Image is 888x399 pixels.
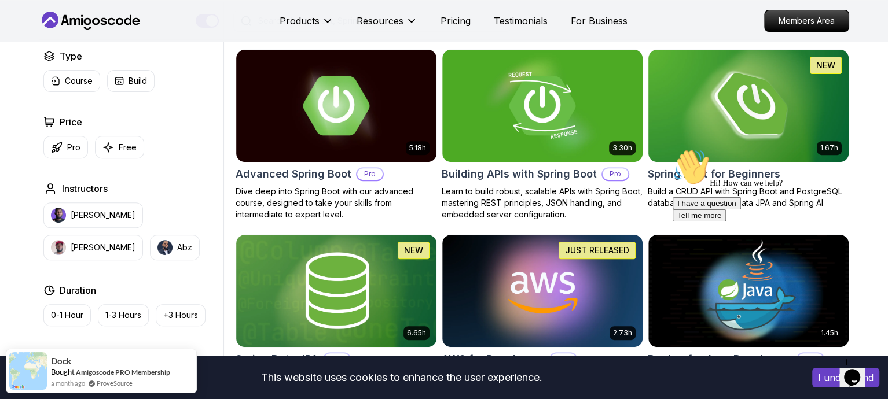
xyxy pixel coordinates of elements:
[51,208,66,223] img: instructor img
[71,242,135,253] p: [PERSON_NAME]
[62,182,108,195] h2: Instructors
[5,5,213,77] div: 👋Hi! How can we help?I have a questionTell me more
[441,14,471,28] a: Pricing
[612,143,632,153] p: 3.30h
[119,142,137,153] p: Free
[409,143,426,153] p: 5.18h
[51,309,83,321] p: 0-1 Hour
[51,240,66,255] img: instructor img
[442,235,643,347] img: AWS for Developers card
[280,14,333,37] button: Products
[107,70,155,92] button: Build
[51,367,75,376] span: Bought
[129,75,147,87] p: Build
[404,245,423,256] p: NEW
[812,368,879,387] button: Accept cookies
[357,168,383,180] p: Pro
[156,304,206,326] button: +3 Hours
[5,5,42,42] img: :wave:
[43,235,143,260] button: instructor img[PERSON_NAME]
[571,14,628,28] a: For Business
[324,353,350,365] p: Pro
[5,65,58,77] button: Tell me more
[648,186,849,209] p: Build a CRUD API with Spring Boot and PostgreSQL database using Spring Data JPA and Spring AI
[236,50,436,162] img: Advanced Spring Boot card
[764,10,849,32] a: Members Area
[67,142,80,153] p: Pro
[51,378,85,388] span: a month ago
[65,75,93,87] p: Course
[798,353,823,365] p: Pro
[648,235,849,347] img: Docker for Java Developers card
[551,353,576,365] p: Pro
[765,10,849,31] p: Members Area
[442,166,597,182] h2: Building APIs with Spring Boot
[565,245,629,256] p: JUST RELEASED
[236,234,437,394] a: Spring Data JPA card6.65hNEWSpring Data JPAProMaster database management, advanced querying, and ...
[357,14,403,28] p: Resources
[43,202,143,228] button: instructor img[PERSON_NAME]
[51,356,71,366] span: Dock
[5,35,115,43] span: Hi! How can we help?
[668,144,876,347] iframe: To enrich screen reader interactions, please activate Accessibility in Grammarly extension settings
[5,53,73,65] button: I have a question
[76,368,170,376] a: Amigoscode PRO Membership
[9,365,795,390] div: This website uses cookies to enhance the user experience.
[236,351,318,367] h2: Spring Data JPA
[613,328,632,338] p: 2.73h
[60,283,96,297] h2: Duration
[648,351,792,367] h2: Docker for Java Developers
[442,186,643,220] p: Learn to build robust, scalable APIs with Spring Boot, mastering REST principles, JSON handling, ...
[820,143,838,153] p: 1.67h
[648,49,849,209] a: Spring Boot for Beginners card1.67hNEWSpring Boot for BeginnersBuild a CRUD API with Spring Boot ...
[43,136,88,158] button: Pro
[236,186,437,220] p: Dive deep into Spring Boot with our advanced course, designed to take your skills from intermedia...
[9,352,47,390] img: provesource social proof notification image
[236,235,436,347] img: Spring Data JPA card
[43,304,91,326] button: 0-1 Hour
[177,242,192,253] p: Abz
[95,136,144,158] button: Free
[105,309,141,321] p: 1-3 Hours
[236,49,437,220] a: Advanced Spring Boot card5.18hAdvanced Spring BootProDive deep into Spring Boot with our advanced...
[150,235,200,260] button: instructor imgAbz
[60,49,82,63] h2: Type
[98,304,149,326] button: 1-3 Hours
[97,378,133,388] a: ProveSource
[816,60,835,71] p: NEW
[442,49,643,220] a: Building APIs with Spring Boot card3.30hBuilding APIs with Spring BootProLearn to build robust, s...
[60,115,82,129] h2: Price
[43,70,100,92] button: Course
[407,328,426,338] p: 6.65h
[357,14,417,37] button: Resources
[280,14,320,28] p: Products
[236,166,351,182] h2: Advanced Spring Boot
[603,168,628,180] p: Pro
[494,14,548,28] a: Testimonials
[442,351,545,367] h2: AWS for Developers
[442,50,643,162] img: Building APIs with Spring Boot card
[71,209,135,221] p: [PERSON_NAME]
[643,47,853,164] img: Spring Boot for Beginners card
[839,353,876,387] iframe: chat widget
[648,166,780,182] h2: Spring Boot for Beginners
[157,240,173,255] img: instructor img
[163,309,198,321] p: +3 Hours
